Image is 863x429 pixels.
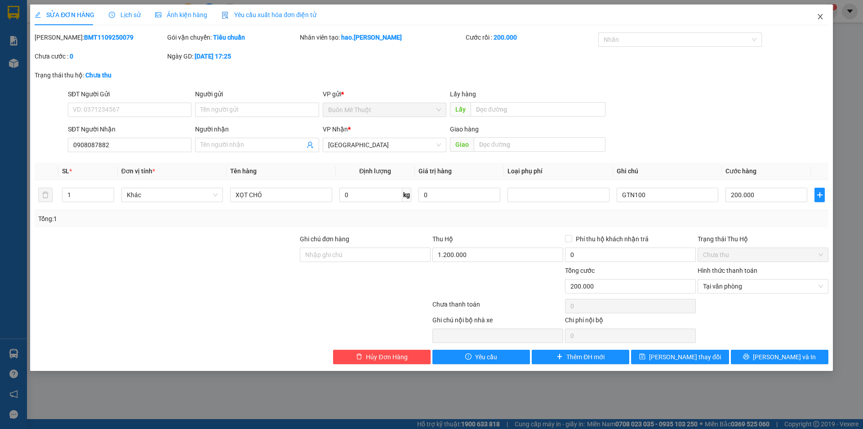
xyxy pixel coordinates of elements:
span: Lịch sử [109,11,141,18]
div: Người gửi [195,89,319,99]
span: Lấy hàng [450,90,476,98]
div: Chi phí nội bộ [565,315,696,329]
b: BMT1109250079 [84,34,133,41]
li: VP Buôn Mê Thuột [4,63,62,73]
span: clock-circle [109,12,115,18]
span: exclamation-circle [465,353,472,361]
button: exclamation-circleYêu cầu [432,350,530,364]
li: [GEOGRAPHIC_DATA] [4,5,130,53]
input: Ghi Chú [617,188,718,202]
button: save[PERSON_NAME] thay đổi [631,350,729,364]
span: Thu Hộ [432,235,453,243]
span: [PERSON_NAME] thay đổi [649,352,721,362]
span: Tổng cước [565,267,595,274]
span: Thêm ĐH mới [566,352,605,362]
button: delete [38,188,53,202]
button: Close [808,5,833,30]
div: Ghi chú nội bộ nhà xe [432,315,563,329]
div: Người nhận [195,124,319,134]
span: edit [35,12,41,18]
b: Tiêu chuẩn [213,34,245,41]
div: Nhân viên tạo: [300,32,464,42]
b: 200.000 [494,34,517,41]
span: printer [743,353,749,361]
span: Giao [450,137,474,152]
span: Giao hàng [450,126,479,133]
input: Ghi chú đơn hàng [300,248,431,262]
span: Cước hàng [725,167,756,175]
span: Yêu cầu xuất hóa đơn điện tử [222,11,316,18]
span: Buôn Mê Thuột [328,103,441,117]
span: plus [556,353,563,361]
button: deleteHủy Đơn Hàng [333,350,431,364]
div: Cước rồi : [466,32,596,42]
button: plusThêm ĐH mới [532,350,629,364]
span: Tại văn phòng [703,280,823,293]
th: Loại phụ phí [504,163,613,180]
div: Tổng: 1 [38,214,333,224]
span: Đơn vị tính [121,167,155,175]
span: SỬA ĐƠN HÀNG [35,11,94,18]
b: Chưa thu [85,72,111,79]
span: picture [155,12,161,18]
span: save [639,353,645,361]
span: Tên hàng [230,167,257,175]
input: VD: Bàn, Ghế [230,188,332,202]
div: Ngày GD: [167,51,298,61]
button: plus [814,188,824,202]
img: logo.jpg [4,5,36,36]
span: Phí thu hộ khách nhận trả [572,234,652,244]
span: Định lượng [359,167,391,175]
span: Hủy Đơn Hàng [366,352,407,362]
div: Trạng thái thu hộ: [35,70,199,80]
span: close [817,13,824,20]
span: Khác [127,188,218,202]
label: Hình thức thanh toán [698,267,757,274]
div: SĐT Người Nhận [68,124,191,134]
span: user-add [307,141,314,149]
span: Yêu cầu [475,352,497,362]
div: [PERSON_NAME]: [35,32,165,42]
div: SĐT Người Gửi [68,89,191,99]
span: Sài Gòn [328,138,441,152]
div: Chưa thanh toán [431,299,564,315]
div: Gói vận chuyển: [167,32,298,42]
img: icon [222,12,229,19]
span: [PERSON_NAME] và In [753,352,816,362]
span: Ảnh kiện hàng [155,11,207,18]
li: VP [GEOGRAPHIC_DATA] [62,63,120,93]
div: VP gửi [323,89,446,99]
div: Trạng thái Thu Hộ [698,234,828,244]
span: Chưa thu [703,248,823,262]
th: Ghi chú [613,163,722,180]
input: Dọc đường [474,137,605,152]
span: delete [356,353,362,361]
b: hao.[PERSON_NAME] [341,34,402,41]
div: Chưa cước : [35,51,165,61]
input: Dọc đường [471,102,605,117]
span: kg [402,188,411,202]
span: Giá trị hàng [418,167,452,175]
span: VP Nhận [323,126,348,133]
span: Lấy [450,102,471,117]
span: plus [815,191,824,199]
b: [DATE] 17:25 [195,53,231,60]
b: 0 [70,53,73,60]
label: Ghi chú đơn hàng [300,235,349,243]
span: SL [62,167,69,175]
button: printer[PERSON_NAME] và In [731,350,828,364]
